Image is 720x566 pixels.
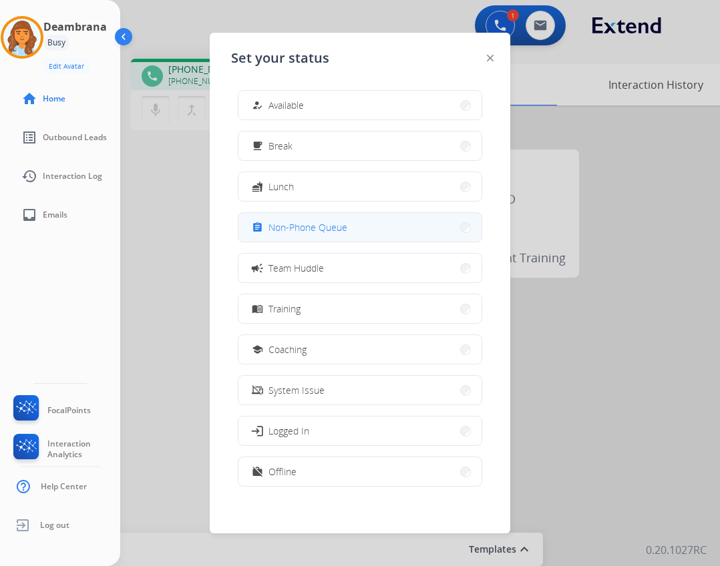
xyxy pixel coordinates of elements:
[238,376,482,404] button: System Issue
[21,168,37,184] mat-icon: history
[646,542,707,558] p: 0.20.1027RC
[21,129,37,146] mat-icon: list_alt
[268,98,304,112] span: Available
[231,49,329,67] span: Set your status
[43,93,65,104] span: Home
[43,132,107,143] span: Outbound Leads
[268,220,347,234] span: Non-Phone Queue
[268,139,293,153] span: Break
[268,302,301,316] span: Training
[252,303,263,314] mat-icon: menu_book
[250,424,264,437] mat-icon: login
[238,457,482,486] button: Offline
[21,207,37,223] mat-icon: inbox
[47,439,120,460] span: Interaction Analytics
[238,131,482,160] button: Break
[238,91,482,119] button: Available
[268,261,324,275] span: Team Huddle
[40,520,69,531] span: Log out
[252,140,263,152] mat-icon: free_breakfast
[252,222,263,233] mat-icon: assignment
[11,395,91,426] a: FocalPoints
[47,405,91,416] span: FocalPoints
[238,416,482,445] button: Logged In
[238,335,482,364] button: Coaching
[43,210,67,220] span: Emails
[268,342,307,356] span: Coaching
[252,466,263,477] mat-icon: work_off
[250,261,264,274] mat-icon: campaign
[268,383,325,397] span: System Issue
[252,384,263,396] mat-icon: phonelink_off
[43,59,89,74] button: Edit Avatar
[43,171,102,182] span: Interaction Log
[11,434,120,465] a: Interaction Analytics
[21,91,37,107] mat-icon: home
[43,35,69,51] div: Busy
[252,344,263,355] mat-icon: school
[41,481,87,492] span: Help Center
[3,19,41,56] img: avatar
[268,465,297,479] span: Offline
[238,294,482,323] button: Training
[238,172,482,201] button: Lunch
[252,99,263,111] mat-icon: how_to_reg
[252,181,263,192] mat-icon: fastfood
[487,55,494,61] img: close-button
[268,180,294,194] span: Lunch
[268,424,309,438] span: Logged In
[43,19,107,35] h3: Deambrana
[238,213,482,242] button: Non-Phone Queue
[238,254,482,282] button: Team Huddle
